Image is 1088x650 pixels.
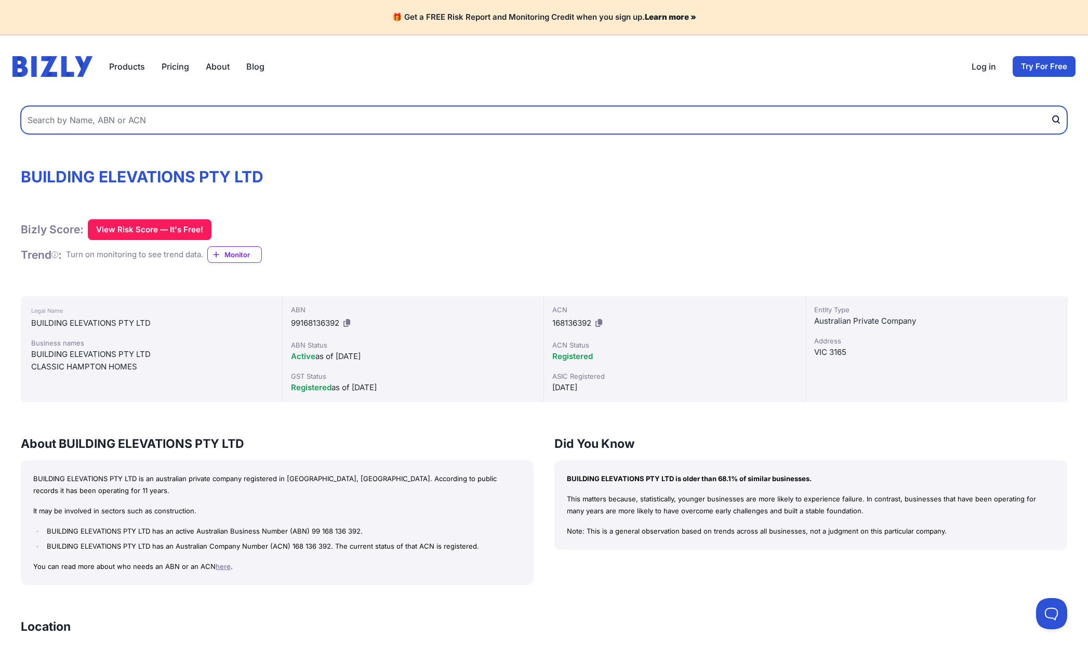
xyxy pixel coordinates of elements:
h3: Location [21,618,71,635]
div: Legal Name [31,304,272,317]
div: VIC 3165 [814,346,1059,359]
a: here [216,562,231,571]
div: Turn on monitoring to see trend data. [66,249,203,261]
p: You can read more about who needs an ABN or an ACN . [33,561,521,573]
a: Blog [246,60,264,73]
div: Australian Private Company [814,315,1059,327]
button: Products [109,60,145,73]
div: ABN Status [291,340,536,350]
a: Monitor [207,246,262,263]
iframe: Toggle Customer Support [1036,598,1067,629]
span: 168136392 [552,318,591,328]
h3: About BUILDING ELEVATIONS PTY LTD [21,435,534,452]
span: Monitor [224,249,261,260]
span: Registered [552,351,593,361]
div: as of [DATE] [291,381,536,394]
a: Pricing [162,60,189,73]
div: GST Status [291,371,536,381]
h4: 🎁 Get a FREE Risk Report and Monitoring Credit when you sign up. [12,12,1076,22]
div: ASIC Registered [552,371,797,381]
span: 99168136392 [291,318,339,328]
p: It may be involved in sectors such as construction. [33,505,521,517]
a: Log in [972,60,996,73]
span: Active [291,351,315,361]
div: ABN [291,304,536,315]
h1: BUILDING ELEVATIONS PTY LTD [21,167,1067,186]
h3: Did You Know [554,435,1067,452]
p: BUILDING ELEVATIONS PTY LTD is older than 68.1% of similar businesses. [567,473,1055,485]
div: [DATE] [552,381,797,394]
a: About [206,60,230,73]
li: BUILDING ELEVATIONS PTY LTD has an active Australian Business Number (ABN) 99 168 136 392. [44,525,521,537]
input: Search by Name, ABN or ACN [21,106,1067,134]
div: ACN Status [552,340,797,350]
p: Note: This is a general observation based on trends across all businesses, not a judgment on this... [567,525,1055,537]
div: as of [DATE] [291,350,536,363]
h1: Trend : [21,248,62,262]
button: View Risk Score — It's Free! [88,219,211,240]
div: BUILDING ELEVATIONS PTY LTD [31,348,272,361]
div: Business names [31,338,272,348]
div: ACN [552,304,797,315]
a: Try For Free [1013,56,1076,77]
p: This matters because, statistically, younger businesses are more likely to experience failure. In... [567,493,1055,517]
a: Learn more » [645,12,696,22]
span: Registered [291,382,331,392]
div: Address [814,336,1059,346]
div: CLASSIC HAMPTON HOMES [31,361,272,373]
h1: Bizly Score: [21,222,84,236]
li: BUILDING ELEVATIONS PTY LTD has an Australian Company Number (ACN) 168 136 392. The current statu... [44,540,521,552]
div: Entity Type [814,304,1059,315]
p: BUILDING ELEVATIONS PTY LTD is an australian private company registered in [GEOGRAPHIC_DATA], [GE... [33,473,521,497]
div: BUILDING ELEVATIONS PTY LTD [31,317,272,329]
